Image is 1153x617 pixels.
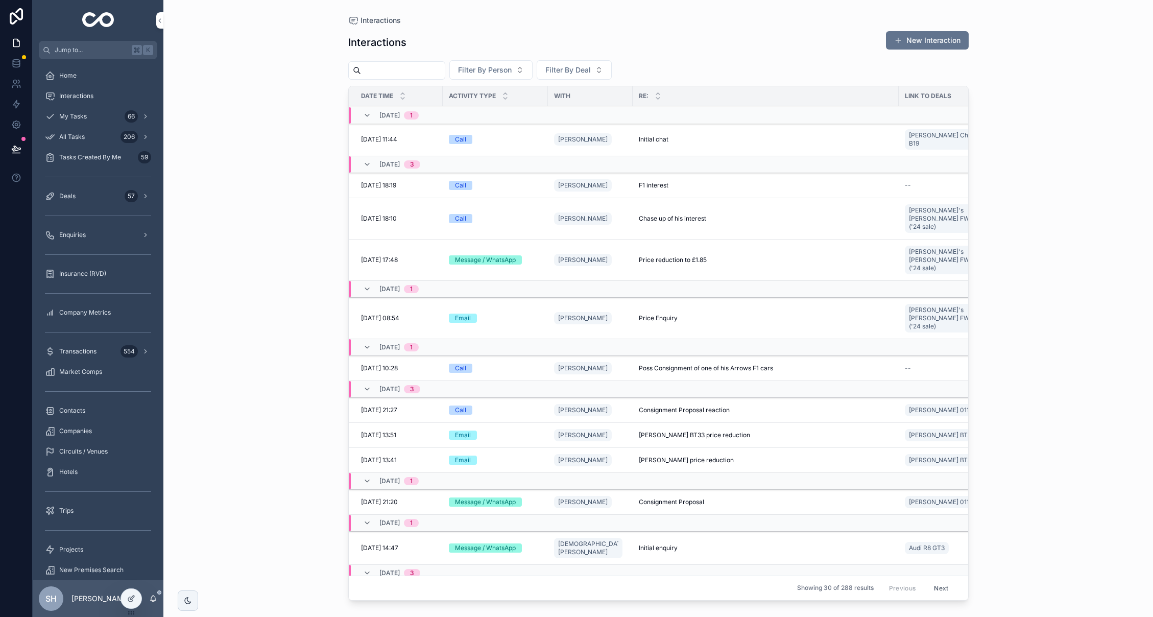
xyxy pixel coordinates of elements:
[639,406,730,414] span: Consignment Proposal reaction
[410,285,413,293] div: 1
[361,431,437,439] a: [DATE] 13:51
[905,364,911,372] span: --
[554,177,627,194] a: [PERSON_NAME]
[59,72,77,80] span: Home
[449,456,542,465] a: Email
[361,215,397,223] span: [DATE] 18:10
[39,363,157,381] a: Market Comps
[361,181,437,189] a: [DATE] 18:19
[639,135,893,144] a: Initial chat
[905,181,911,189] span: --
[449,181,542,190] a: Call
[39,303,157,322] a: Company Metrics
[361,456,437,464] a: [DATE] 13:41
[449,255,542,265] a: Message / WhatsApp
[558,540,618,556] span: [DEMOGRAPHIC_DATA][PERSON_NAME]
[455,406,466,415] div: Call
[558,364,608,372] span: [PERSON_NAME]
[558,498,608,506] span: [PERSON_NAME]
[59,468,78,476] span: Hotels
[379,111,400,120] span: [DATE]
[905,304,992,333] a: [PERSON_NAME]'s [PERSON_NAME] FW08-1 ('24 sale)
[361,364,398,372] span: [DATE] 10:28
[905,202,996,235] a: [PERSON_NAME]'s [PERSON_NAME] FW08-1 ('24 sale)
[455,431,471,440] div: Email
[39,422,157,440] a: Companies
[39,342,157,361] a: Transactions554
[449,135,542,144] a: Call
[361,215,437,223] a: [DATE] 18:10
[361,544,398,552] span: [DATE] 14:47
[554,210,627,227] a: [PERSON_NAME]
[361,314,437,322] a: [DATE] 08:54
[39,41,157,59] button: Jump to...K
[361,364,437,372] a: [DATE] 10:28
[554,429,612,441] a: [PERSON_NAME]
[554,427,627,443] a: [PERSON_NAME]
[558,406,608,414] span: [PERSON_NAME]
[361,135,397,144] span: [DATE] 11:44
[379,160,400,169] span: [DATE]
[639,456,734,464] span: [PERSON_NAME] price reduction
[909,406,976,414] span: [PERSON_NAME] 011-6
[639,215,706,223] span: Chase up of his interest
[905,402,996,418] a: [PERSON_NAME] 011-6
[554,538,622,558] a: [DEMOGRAPHIC_DATA][PERSON_NAME]
[59,368,102,376] span: Market Comps
[361,256,437,264] a: [DATE] 17:48
[905,244,996,276] a: [PERSON_NAME]'s [PERSON_NAME] FW08-1 ('24 sale)
[458,65,512,75] span: Filter By Person
[39,442,157,461] a: Circuits / Venues
[886,31,969,50] a: New Interaction
[449,60,533,80] button: Select Button
[905,496,980,508] a: [PERSON_NAME] 011-6
[639,498,893,506] a: Consignment Proposal
[639,431,750,439] span: [PERSON_NAME] BT33 price reduction
[125,190,138,202] div: 57
[39,87,157,105] a: Interactions
[410,160,414,169] div: 3
[554,496,612,508] a: [PERSON_NAME]
[59,92,93,100] span: Interactions
[55,46,128,54] span: Jump to...
[639,544,678,552] span: Initial enquiry
[554,536,627,560] a: [DEMOGRAPHIC_DATA][PERSON_NAME]
[361,498,398,506] span: [DATE] 21:20
[905,404,980,416] a: [PERSON_NAME] 011-6
[39,66,157,85] a: Home
[639,406,893,414] a: Consignment Proposal reaction
[39,401,157,420] a: Contacts
[39,187,157,205] a: Deals57
[379,519,400,527] span: [DATE]
[554,254,612,266] a: [PERSON_NAME]
[361,92,393,100] span: Date Time
[59,447,108,456] span: Circuits / Venues
[39,463,157,481] a: Hotels
[59,112,87,121] span: My Tasks
[905,204,992,233] a: [PERSON_NAME]'s [PERSON_NAME] FW08-1 ('24 sale)
[909,206,988,231] span: [PERSON_NAME]'s [PERSON_NAME] FW08-1 ('24 sale)
[361,456,397,464] span: [DATE] 13:41
[455,497,516,507] div: Message / WhatsApp
[909,456,975,464] span: [PERSON_NAME] BT33
[82,12,114,29] img: App logo
[455,364,466,373] div: Call
[121,131,138,143] div: 206
[558,431,608,439] span: [PERSON_NAME]
[59,347,97,355] span: Transactions
[361,406,437,414] a: [DATE] 21:27
[639,544,893,552] a: Initial enquiry
[455,181,466,190] div: Call
[905,302,996,335] a: [PERSON_NAME]'s [PERSON_NAME] FW08-1 ('24 sale)
[39,540,157,559] a: Projects
[59,427,92,435] span: Companies
[558,314,608,322] span: [PERSON_NAME]
[905,494,996,510] a: [PERSON_NAME] 011-6
[45,592,57,605] span: SH
[361,498,437,506] a: [DATE] 21:20
[558,181,608,189] span: [PERSON_NAME]
[905,127,996,152] a: [PERSON_NAME] Chevron B19
[39,148,157,167] a: Tasks Created By Me59
[71,594,130,604] p: [PERSON_NAME]
[59,153,121,161] span: Tasks Created By Me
